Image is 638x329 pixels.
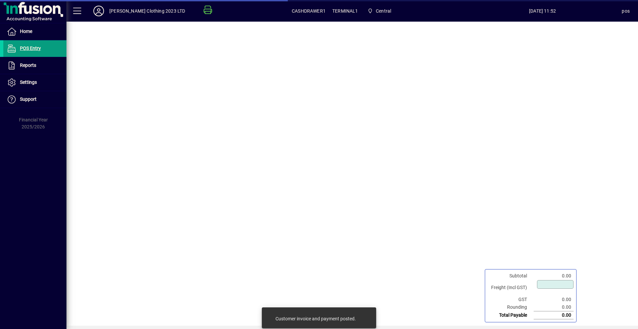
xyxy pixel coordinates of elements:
button: Profile [88,5,109,17]
td: Rounding [488,303,534,311]
td: 0.00 [534,272,574,280]
div: [PERSON_NAME] Clothing 2023 LTD [109,6,185,16]
td: Freight (Incl GST) [488,280,534,296]
td: 0.00 [534,311,574,319]
span: [DATE] 11:52 [463,6,622,16]
a: Settings [3,74,66,91]
span: Support [20,96,37,102]
span: Settings [20,80,37,85]
a: Reports [3,57,66,74]
span: Central [365,5,394,17]
span: Home [20,29,32,34]
div: Customer invoice and payment posted. [275,315,356,322]
span: TERMINAL1 [332,6,358,16]
span: CASHDRAWER1 [292,6,326,16]
span: Reports [20,63,36,68]
td: 0.00 [534,303,574,311]
td: Subtotal [488,272,534,280]
td: 0.00 [534,296,574,303]
td: GST [488,296,534,303]
a: Home [3,23,66,40]
td: Total Payable [488,311,534,319]
span: Central [376,6,391,16]
a: Support [3,91,66,108]
span: POS Entry [20,46,41,51]
div: pos [622,6,630,16]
